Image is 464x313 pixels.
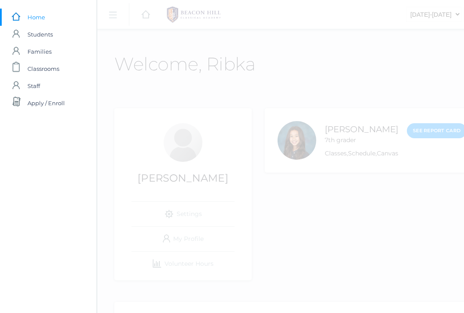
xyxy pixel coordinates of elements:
[27,77,40,94] span: Staff
[27,94,65,112] span: Apply / Enroll
[27,60,59,77] span: Classrooms
[27,9,45,26] span: Home
[27,26,53,43] span: Students
[27,43,52,60] span: Families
